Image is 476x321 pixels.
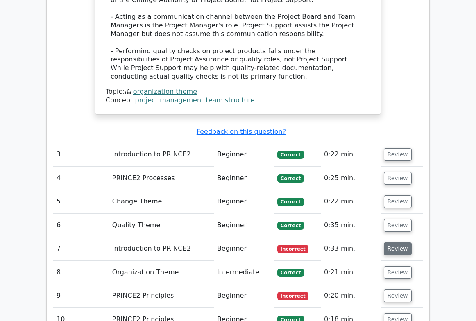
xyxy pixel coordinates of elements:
[109,261,214,284] td: Organization Theme
[109,214,214,237] td: Quality Theme
[277,174,304,183] span: Correct
[214,237,274,260] td: Beginner
[109,284,214,307] td: PRINCE2 Principles
[384,172,412,185] button: Review
[197,128,286,136] a: Feedback on this question?
[277,198,304,206] span: Correct
[321,284,381,307] td: 0:20 min.
[384,289,412,302] button: Review
[321,167,381,190] td: 0:25 min.
[106,96,370,105] div: Concept:
[106,88,370,96] div: Topic:
[277,245,309,253] span: Incorrect
[384,195,412,208] button: Review
[109,143,214,166] td: Introduction to PRINCE2
[321,237,381,260] td: 0:33 min.
[53,214,109,237] td: 6
[109,167,214,190] td: PRINCE2 Processes
[277,292,309,300] span: Incorrect
[384,266,412,279] button: Review
[277,151,304,159] span: Correct
[277,269,304,277] span: Correct
[214,261,274,284] td: Intermediate
[53,284,109,307] td: 9
[321,190,381,213] td: 0:22 min.
[214,190,274,213] td: Beginner
[53,167,109,190] td: 4
[214,214,274,237] td: Beginner
[321,261,381,284] td: 0:21 min.
[133,88,197,95] a: organization theme
[214,284,274,307] td: Beginner
[384,242,412,255] button: Review
[53,190,109,213] td: 5
[109,190,214,213] td: Change Theme
[53,237,109,260] td: 7
[384,148,412,161] button: Review
[321,143,381,166] td: 0:22 min.
[277,222,304,230] span: Correct
[321,214,381,237] td: 0:35 min.
[384,219,412,232] button: Review
[214,143,274,166] td: Beginner
[53,261,109,284] td: 8
[53,143,109,166] td: 3
[214,167,274,190] td: Beginner
[135,96,255,104] a: project management team structure
[109,237,214,260] td: Introduction to PRINCE2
